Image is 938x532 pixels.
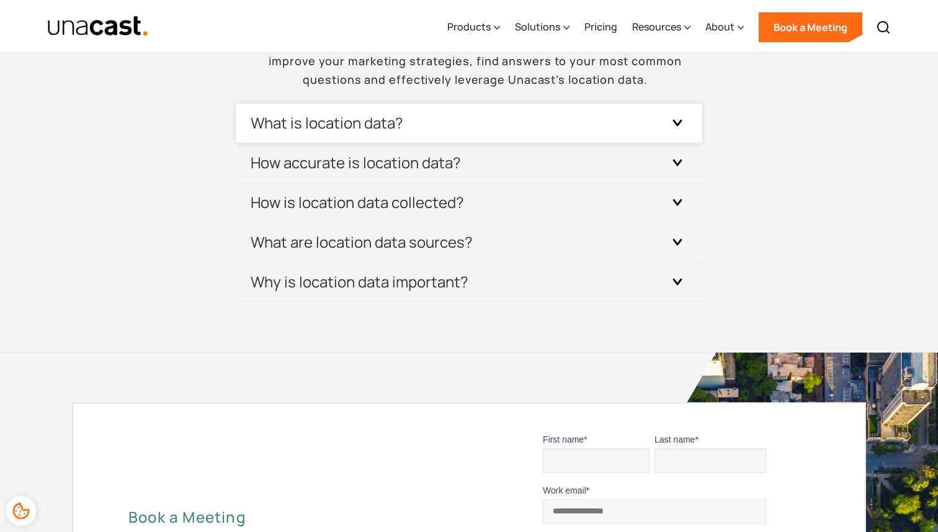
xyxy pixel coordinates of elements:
div: About [705,2,744,53]
h3: How accurate is location data? [251,153,461,173]
a: Pricing [584,2,617,53]
img: Search icon [876,20,891,35]
h3: How is location data collected? [251,192,464,212]
div: Resources [632,2,690,53]
div: Products [447,19,491,34]
span: Last name [654,435,695,444]
img: Unacast text logo [47,16,148,37]
div: Resources [632,19,681,34]
a: Book a Meeting [759,12,862,42]
h3: What is location data? [251,113,403,133]
h2: Book a Meeting [128,508,451,526]
h3: Why is location data important? [251,272,468,292]
h3: What are location data sources? [251,232,473,252]
div: Products [447,2,500,53]
div: Solutions [515,19,560,34]
span: Work email [543,485,586,495]
a: home [47,16,148,37]
div: Solutions [515,2,569,53]
span: First name [543,435,584,444]
div: Cookie Preferences [6,496,36,526]
p: Whether you’re looking to understand real-world consumer behavior or improve your marketing strat... [236,33,702,89]
div: About [705,19,735,34]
